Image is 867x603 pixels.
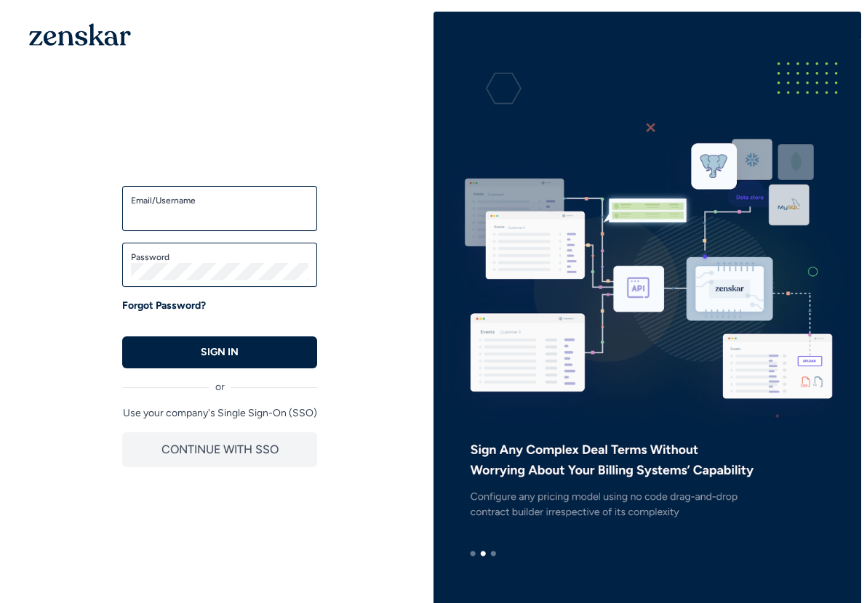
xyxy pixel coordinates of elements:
a: Forgot Password? [122,299,206,313]
button: SIGN IN [122,336,317,368]
button: CONTINUE WITH SSO [122,432,317,467]
label: Password [131,251,308,263]
label: Email/Username [131,195,308,206]
p: SIGN IN [201,345,239,360]
img: e3ZQAAAMhDCM8y96E9JIIDxLgAABAgQIECBAgAABAgQyAoJA5mpDCRAgQIAAAQIECBAgQIAAAQIECBAgQKAsIAiU37edAAECB... [433,39,861,588]
div: or [122,368,317,394]
img: 1OGAJ2xQqyY4LXKgY66KYq0eOWRCkrZdAb3gUhuVAqdWPZE9SRJmCz+oDMSn4zDLXe31Ii730ItAGKgCKgCCgCikA4Av8PJUP... [29,23,131,46]
p: Use your company's Single Sign-On (SSO) [122,406,317,421]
